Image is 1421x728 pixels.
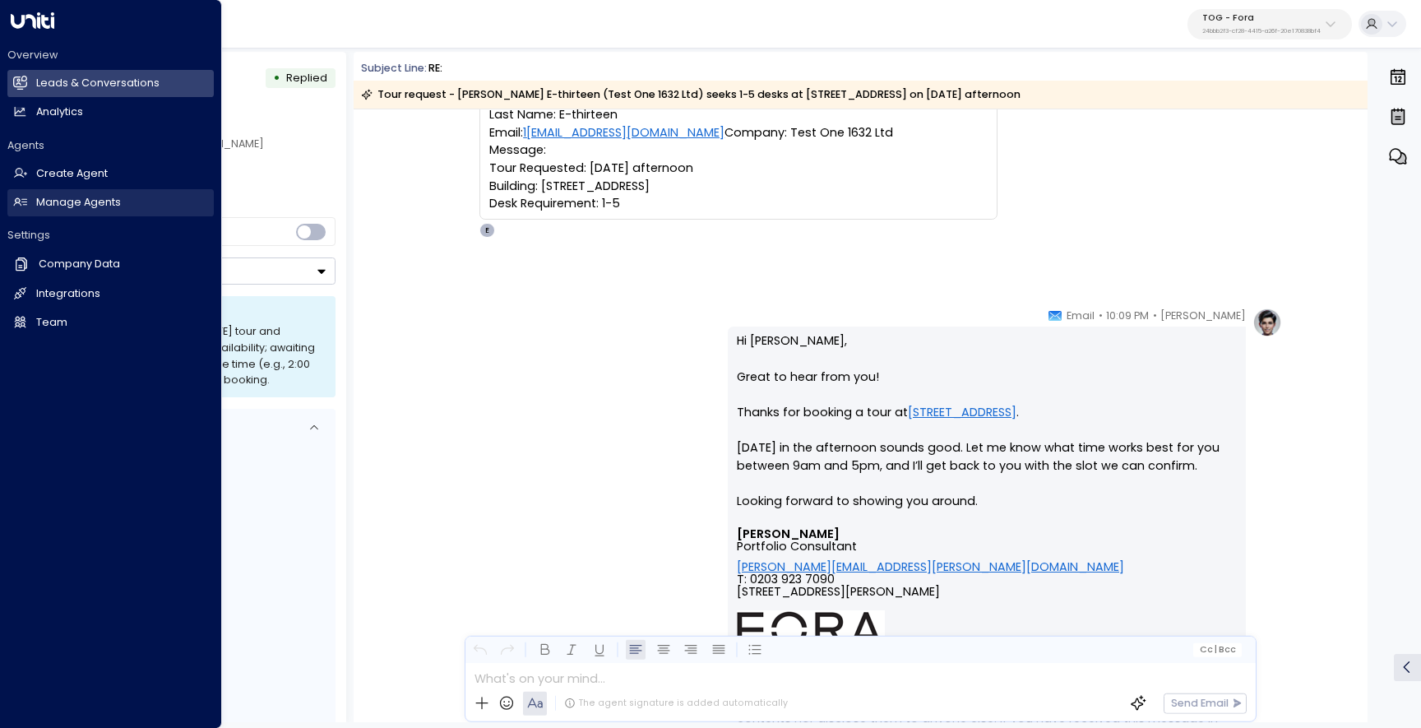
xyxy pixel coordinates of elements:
h2: Company Data [39,257,120,272]
h2: Integrations [36,286,100,302]
a: Manage Agents [7,189,214,216]
div: RE: [428,61,442,77]
p: Hi [PERSON_NAME], Great to hear from you! Thanks for booking a tour at . [DATE] in the afternoon ... [737,332,1237,528]
a: [STREET_ADDRESS] [908,404,1016,422]
h2: Overview [7,48,214,63]
div: • [273,65,280,91]
h2: Team [36,315,67,331]
h2: Settings [7,228,214,243]
a: 1 [523,124,526,142]
span: [STREET_ADDRESS][PERSON_NAME] [737,586,940,610]
a: Company Data [7,250,214,278]
div: The agent signature is added automatically [564,697,788,710]
span: [PERSON_NAME] [1160,308,1246,324]
span: | [1215,645,1217,655]
span: Replied [286,71,327,85]
div: E [479,223,494,238]
a: Create Agent [7,160,214,188]
a: Team [7,309,214,336]
div: Tour request - [PERSON_NAME] E-thirteen (Test One 1632 Ltd) seeks 1-5 desks at [STREET_ADDRESS] o... [361,86,1021,103]
a: Analytics [7,99,214,126]
button: TOG - Fora24bbb2f3-cf28-4415-a26f-20e170838bf4 [1187,9,1352,39]
img: AIorK4ysLkpAD1VLoJghiceWoVRmgk1XU2vrdoLkeDLGAFfv_vh6vnfJOA1ilUWLDOVq3gZTs86hLsHm3vG- [737,610,885,649]
pre: Lead Id: First Name: [PERSON_NAME] Last Name: E-thirteen Email: Company: Test One 1632 Ltd Messag... [489,71,988,213]
button: Redo [498,640,518,661]
span: Portfolio Consultant [737,540,857,553]
a: Leads & Conversations [7,70,214,97]
span: Email [1067,308,1095,324]
span: 10:09 PM [1106,308,1149,324]
a: [EMAIL_ADDRESS][DOMAIN_NAME] [526,124,724,142]
h2: Analytics [36,104,83,120]
a: [PERSON_NAME][EMAIL_ADDRESS][PERSON_NAME][DOMAIN_NAME] [737,561,1124,573]
span: Cc Bcc [1199,645,1236,655]
h2: Manage Agents [36,195,121,211]
h2: Agents [7,138,214,153]
span: • [1153,308,1157,324]
a: Integrations [7,281,214,308]
span: T: 0203 923 7090 [737,573,835,586]
p: 24bbb2f3-cf28-4415-a26f-20e170838bf4 [1202,28,1321,35]
font: [PERSON_NAME] [737,526,840,542]
button: Cc|Bcc [1193,642,1242,656]
img: profile-logo.png [1252,308,1282,337]
span: Subject Line: [361,61,427,75]
h2: Leads & Conversations [36,76,160,91]
button: Undo [470,640,490,661]
h2: Create Agent [36,166,108,182]
p: TOG - Fora [1202,13,1321,23]
span: • [1099,308,1103,324]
